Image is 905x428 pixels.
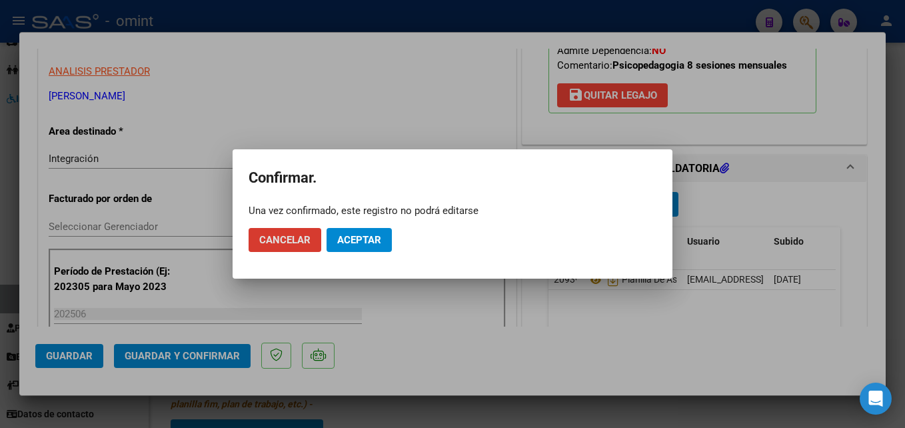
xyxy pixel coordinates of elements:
[327,228,392,252] button: Aceptar
[259,234,311,246] span: Cancelar
[860,383,892,415] div: Open Intercom Messenger
[337,234,381,246] span: Aceptar
[249,204,656,217] div: Una vez confirmado, este registro no podrá editarse
[249,228,321,252] button: Cancelar
[249,165,656,191] h2: Confirmar.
